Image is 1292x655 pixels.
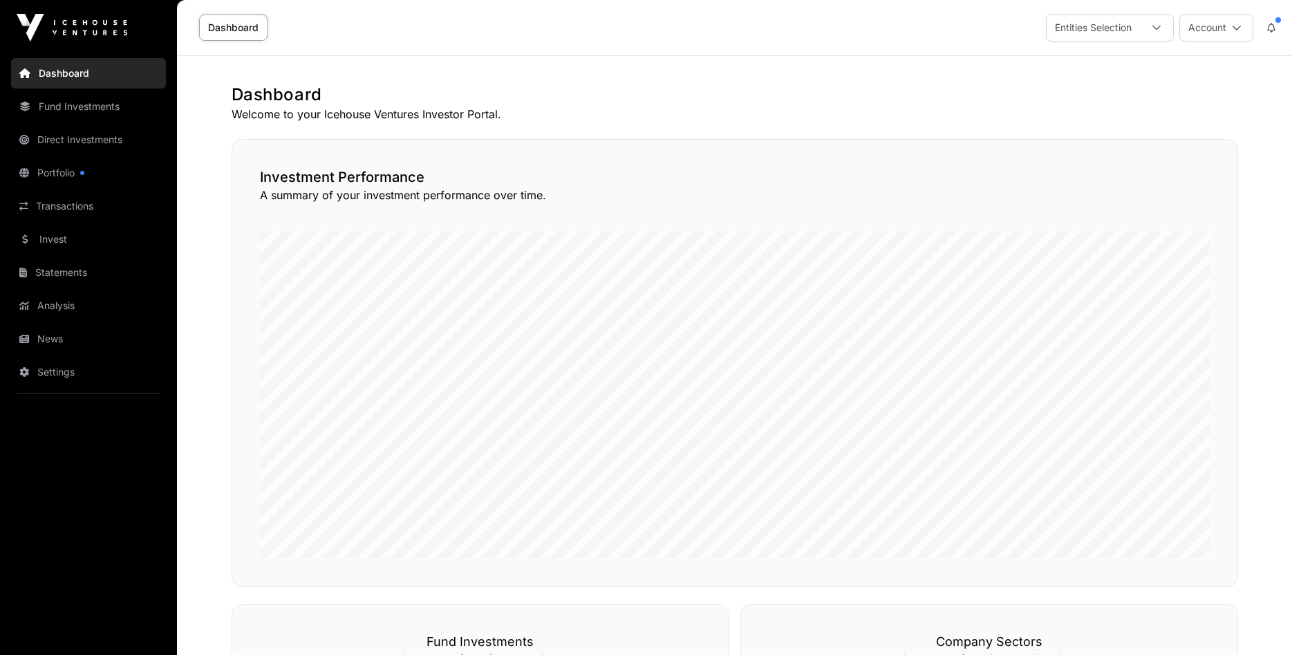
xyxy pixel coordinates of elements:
[11,158,166,188] a: Portfolio
[1179,14,1253,41] button: Account
[260,167,1210,187] h2: Investment Performance
[17,14,127,41] img: Icehouse Ventures Logo
[11,191,166,221] a: Transactions
[232,106,1238,122] p: Welcome to your Icehouse Ventures Investor Portal.
[11,91,166,122] a: Fund Investments
[769,632,1210,652] h3: Company Sectors
[11,58,166,89] a: Dashboard
[11,324,166,354] a: News
[260,632,701,652] h3: Fund Investments
[260,187,1210,203] p: A summary of your investment performance over time.
[232,84,1238,106] h1: Dashboard
[11,290,166,321] a: Analysis
[11,257,166,288] a: Statements
[11,224,166,255] a: Invest
[199,15,268,41] a: Dashboard
[11,124,166,155] a: Direct Investments
[11,357,166,387] a: Settings
[1047,15,1140,41] div: Entities Selection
